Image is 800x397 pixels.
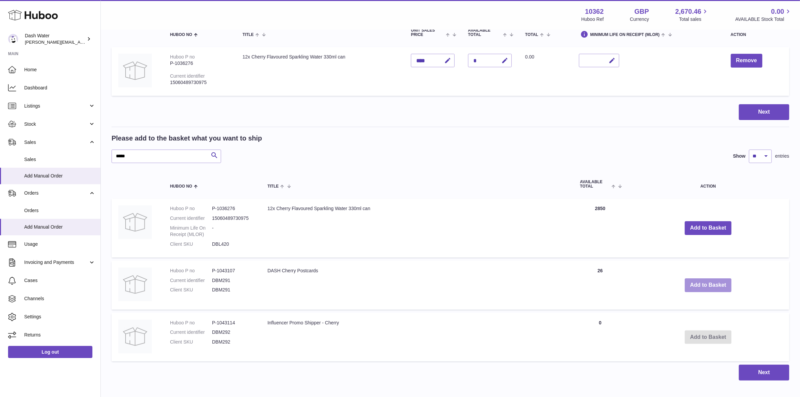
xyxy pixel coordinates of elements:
span: Title [267,184,279,189]
span: Total sales [679,16,709,23]
td: 26 [573,261,627,310]
span: Dashboard [24,85,95,91]
div: Dash Water [25,33,85,45]
dt: Current identifier [170,329,212,335]
img: Influencer Promo Shipper - Cherry [118,320,152,353]
span: Add Manual Order [24,173,95,179]
strong: GBP [634,7,649,16]
dt: Client SKU [170,287,212,293]
a: 2,670.46 Total sales [675,7,709,23]
dd: P-1036276 [212,205,254,212]
td: 0 [573,313,627,362]
dd: P-1043114 [212,320,254,326]
dd: DBM291 [212,277,254,284]
span: Sales [24,156,95,163]
button: Remove [731,54,762,68]
span: Huboo no [170,33,192,37]
img: james@dash-water.com [8,34,18,44]
dd: DBL420 [212,241,254,247]
span: 0.00 [525,54,534,59]
dt: Huboo P no [170,205,212,212]
dd: DBM292 [212,339,254,345]
dt: Client SKU [170,241,212,247]
td: 12x Cherry Flavoured Sparkling Water 330ml can [236,47,404,96]
button: Next [739,365,789,381]
span: Minimum Life On Receipt (MLOR) [590,33,660,37]
span: AVAILABLE Total [468,28,501,37]
button: Next [739,104,789,120]
span: Huboo no [170,184,192,189]
dd: 15060489730975 [212,215,254,222]
span: Returns [24,332,95,338]
span: Cases [24,277,95,284]
span: Total [525,33,538,37]
span: Listings [24,103,88,109]
div: Current identifier [170,73,205,79]
button: Add to Basket [685,278,732,292]
h2: Please add to the basket what you want to ship [112,134,262,143]
dd: P-1043107 [212,268,254,274]
img: 12x Cherry Flavoured Sparkling Water 330ml can [118,54,152,87]
dt: Client SKU [170,339,212,345]
td: 2850 [573,199,627,257]
th: Action [627,173,789,195]
span: Sales [24,139,88,146]
span: Channels [24,295,95,302]
a: 0.00 AVAILABLE Stock Total [735,7,792,23]
span: Invoicing and Payments [24,259,88,266]
span: Unit Sales Price [411,28,444,37]
button: Add to Basket [685,221,732,235]
span: 2,670.46 [675,7,702,16]
td: 12x Cherry Flavoured Sparkling Water 330ml can [261,199,573,257]
dd: DBM291 [212,287,254,293]
dt: Current identifier [170,215,212,222]
div: Action [731,33,783,37]
span: Orders [24,207,95,214]
span: Add Manual Order [24,224,95,230]
dt: Huboo P no [170,268,212,274]
strong: 10362 [585,7,604,16]
span: Orders [24,190,88,196]
span: AVAILABLE Total [580,180,610,189]
span: 0.00 [771,7,784,16]
div: Huboo P no [170,54,195,59]
dd: DBM292 [212,329,254,335]
span: AVAILABLE Stock Total [735,16,792,23]
div: Currency [630,16,649,23]
span: Title [243,33,254,37]
td: DASH Cherry Postcards [261,261,573,310]
img: 12x Cherry Flavoured Sparkling Water 330ml can [118,205,152,239]
span: Stock [24,121,88,127]
div: 15060489730975 [170,79,229,86]
td: Influencer Promo Shipper - Cherry [261,313,573,362]
div: Huboo Ref [581,16,604,23]
img: DASH Cherry Postcards [118,268,152,301]
span: Home [24,67,95,73]
span: [PERSON_NAME][EMAIL_ADDRESS][DOMAIN_NAME] [25,39,135,45]
label: Show [733,153,746,159]
dt: Minimum Life On Receipt (MLOR) [170,225,212,238]
dd: - [212,225,254,238]
span: Settings [24,314,95,320]
span: Usage [24,241,95,247]
dt: Huboo P no [170,320,212,326]
dt: Current identifier [170,277,212,284]
a: Log out [8,346,92,358]
div: P-1036276 [170,60,229,67]
span: entries [775,153,789,159]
